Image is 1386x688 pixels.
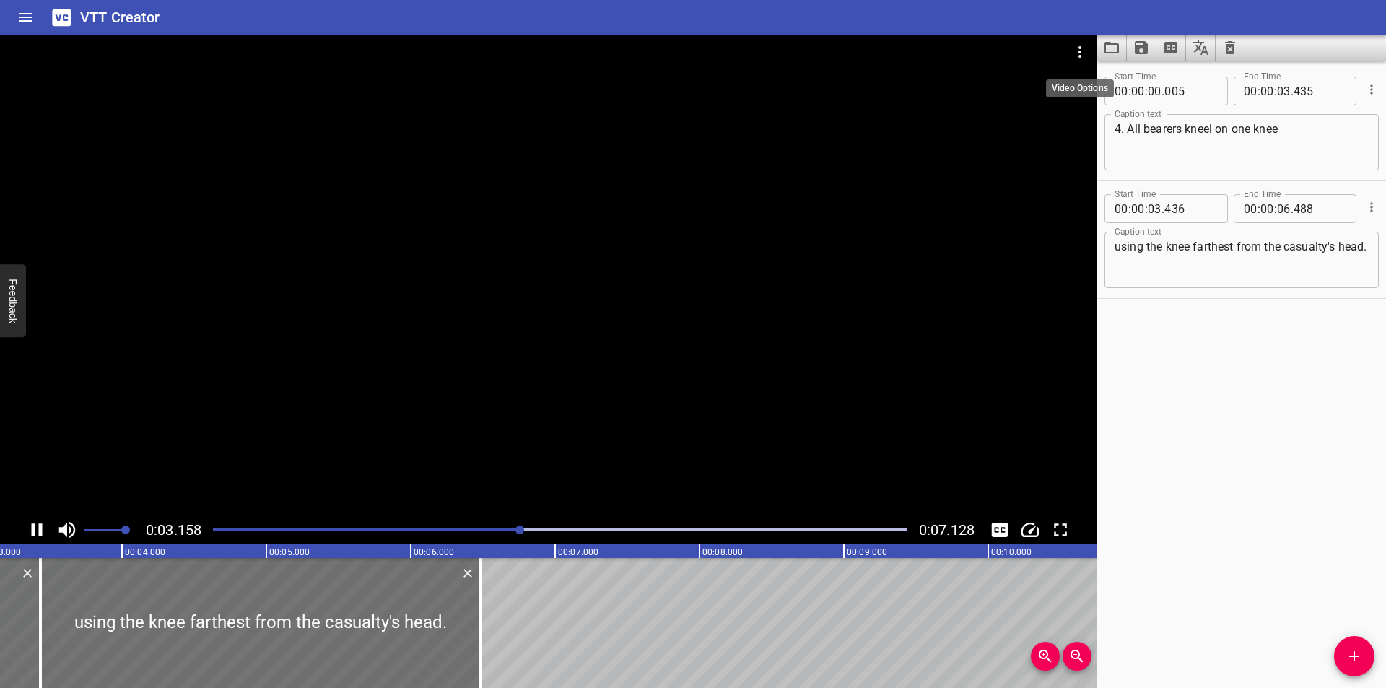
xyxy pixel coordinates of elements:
[1291,77,1294,105] span: .
[1127,35,1156,61] button: Save captions to file
[1156,35,1186,61] button: Extract captions from video
[1334,636,1374,676] button: Add Cue
[1097,35,1127,61] button: Load captions from file
[1145,194,1148,223] span: :
[702,547,743,557] text: 00:08.000
[986,516,1014,544] div: Hide/Show Captions
[125,547,165,557] text: 00:04.000
[1031,642,1060,671] button: Zoom In
[414,547,454,557] text: 00:06.000
[1260,77,1274,105] input: 00
[1258,77,1260,105] span: :
[1148,77,1161,105] input: 00
[1294,194,1346,223] input: 488
[1115,77,1128,105] input: 00
[919,521,975,539] span: 0:07.128
[1115,194,1128,223] input: 00
[847,547,887,557] text: 00:09.000
[1103,39,1120,56] svg: Load captions from file
[458,564,477,583] button: Delete
[986,516,1014,544] button: Toggle captions
[1128,77,1131,105] span: :
[1362,198,1381,217] button: Cue Options
[80,6,160,29] h6: VTT Creator
[1221,39,1239,56] svg: Clear captions
[53,516,81,544] button: Toggle mute
[1362,71,1379,108] div: Cue Options
[121,526,130,534] span: Set video volume
[1016,516,1044,544] button: Change Playback Speed
[1164,194,1217,223] input: 436
[1047,516,1074,544] button: Toggle fullscreen
[1362,80,1381,99] button: Cue Options
[18,564,35,583] div: Delete Cue
[1063,35,1097,69] button: Video Options
[1161,77,1164,105] span: .
[1148,194,1161,223] input: 03
[1260,194,1274,223] input: 00
[558,547,598,557] text: 00:07.000
[1216,35,1245,61] button: Clear captions
[1128,194,1131,223] span: :
[1258,194,1260,223] span: :
[1186,35,1216,61] button: Translate captions
[1291,194,1294,223] span: .
[1277,194,1291,223] input: 06
[1274,77,1277,105] span: :
[269,547,310,557] text: 00:05.000
[1362,188,1379,226] div: Cue Options
[1131,194,1145,223] input: 00
[1131,77,1145,105] input: 00
[1192,39,1209,56] svg: Translate captions
[1115,240,1369,281] textarea: using the knee farthest from the casualty's head.
[991,547,1032,557] text: 00:10.000
[1164,77,1217,105] input: 005
[1244,77,1258,105] input: 00
[146,521,201,539] span: 0:03.158
[1244,194,1258,223] input: 00
[1063,642,1091,671] button: Zoom Out
[1274,194,1277,223] span: :
[1145,77,1148,105] span: :
[1294,77,1346,105] input: 435
[213,528,907,531] div: Play progress
[23,516,51,544] button: Play/Pause
[1115,122,1369,163] textarea: 4. All bearers kneel on one knee
[18,564,37,583] button: Delete
[1161,194,1164,223] span: .
[1277,77,1291,105] input: 03
[458,564,475,583] div: Delete Cue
